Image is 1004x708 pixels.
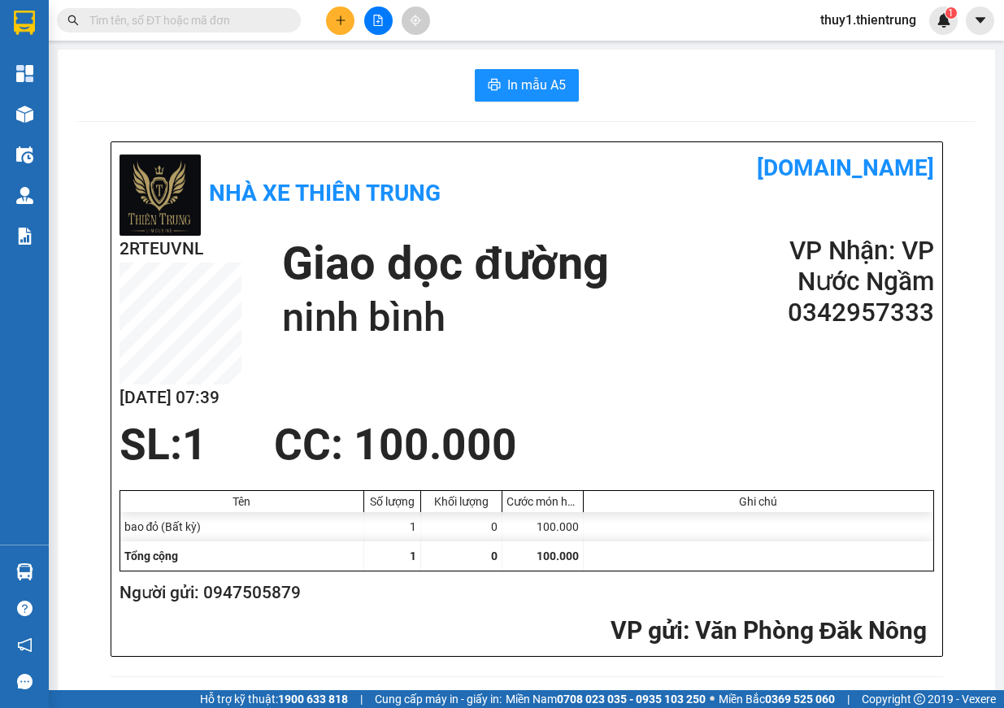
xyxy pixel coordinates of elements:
[278,693,348,706] strong: 1900 633 818
[14,11,35,35] img: logo-vxr
[488,78,501,93] span: printer
[264,420,527,469] div: CC : 100.000
[948,7,954,19] span: 1
[738,298,933,328] h2: 0342957333
[282,236,609,292] h1: Giao dọc đường
[335,15,346,26] span: plus
[364,512,421,541] div: 1
[719,690,835,708] span: Miền Bắc
[475,69,579,102] button: printerIn mẫu A5
[375,690,502,708] span: Cung cấp máy in - giấy in:
[502,512,584,541] div: 100.000
[937,13,951,28] img: icon-new-feature
[17,601,33,616] span: question-circle
[120,615,928,648] h2: : Văn Phòng Đăk Nông
[402,7,430,35] button: aim
[16,563,33,580] img: warehouse-icon
[282,292,609,344] h1: ninh bình
[16,65,33,82] img: dashboard-icon
[120,512,364,541] div: bao đỏ (Bất kỳ)
[89,11,281,29] input: Tìm tên, số ĐT hoặc mã đơn
[326,7,354,35] button: plus
[611,616,683,645] span: VP gửi
[364,7,393,35] button: file-add
[120,419,182,470] span: SL:
[124,495,359,508] div: Tên
[120,580,928,606] h2: Người gửi: 0947505879
[360,690,363,708] span: |
[182,419,207,470] span: 1
[588,495,929,508] div: Ghi chú
[17,674,33,689] span: message
[16,187,33,204] img: warehouse-icon
[914,693,925,705] span: copyright
[17,637,33,653] span: notification
[738,236,933,298] h2: VP Nhận: VP Nước Ngầm
[491,549,498,562] span: 0
[16,146,33,163] img: warehouse-icon
[16,106,33,123] img: warehouse-icon
[124,549,178,562] span: Tổng cộng
[120,384,241,411] h2: [DATE] 07:39
[765,693,835,706] strong: 0369 525 060
[120,236,241,263] h2: 2RTEUVNL
[557,693,706,706] strong: 0708 023 035 - 0935 103 250
[372,15,384,26] span: file-add
[16,228,33,245] img: solution-icon
[209,180,441,206] b: Nhà xe Thiên Trung
[807,10,929,30] span: thuy1.thientrung
[421,512,502,541] div: 0
[200,690,348,708] span: Hỗ trợ kỹ thuật:
[757,154,934,181] b: [DOMAIN_NAME]
[973,13,988,28] span: caret-down
[710,696,715,702] span: ⚪️
[507,75,566,95] span: In mẫu A5
[425,495,498,508] div: Khối lượng
[368,495,416,508] div: Số lượng
[537,549,579,562] span: 100.000
[506,495,579,508] div: Cước món hàng
[506,690,706,708] span: Miền Nam
[67,15,79,26] span: search
[410,15,421,26] span: aim
[120,154,201,236] img: logo.jpg
[847,690,850,708] span: |
[966,7,994,35] button: caret-down
[410,549,416,562] span: 1
[945,7,957,19] sup: 1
